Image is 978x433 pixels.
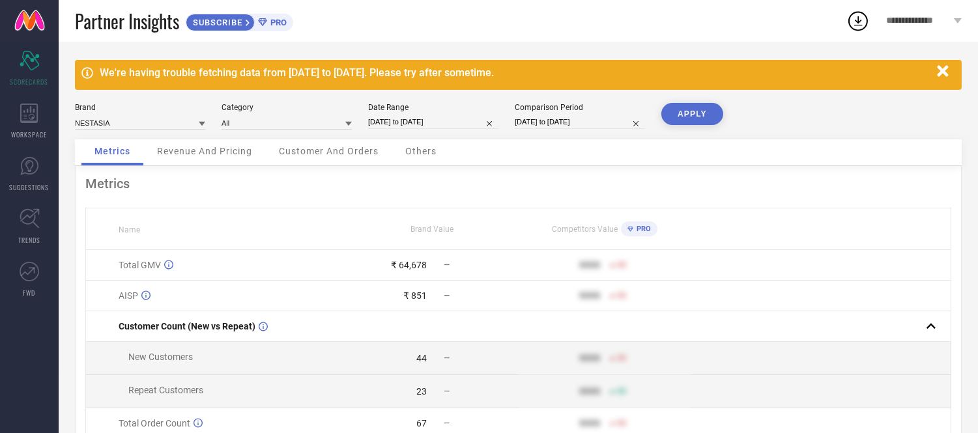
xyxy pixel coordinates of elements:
span: — [444,419,450,428]
div: 9999 [579,386,600,397]
span: Competitors Value [552,225,618,234]
span: 50 [617,291,626,300]
div: ₹ 851 [403,290,427,301]
div: Category [222,103,352,112]
span: — [444,387,450,396]
span: Total Order Count [119,418,190,428]
div: 9999 [579,353,600,363]
span: 50 [617,419,626,428]
span: Total GMV [119,260,161,270]
span: Customer Count (New vs Repeat) [119,321,255,331]
input: Select date range [368,115,498,129]
div: Date Range [368,103,498,112]
div: 44 [416,353,427,363]
span: Others [405,146,437,156]
span: Partner Insights [75,8,179,35]
input: Select comparison period [515,115,645,129]
span: 50 [617,260,626,270]
div: 23 [416,386,427,397]
div: ₹ 64,678 [391,260,427,270]
span: PRO [633,225,651,233]
span: — [444,354,450,363]
span: Metrics [94,146,130,156]
div: 9999 [579,418,600,428]
div: Brand [75,103,205,112]
span: PRO [267,18,287,27]
span: Name [119,225,140,234]
span: — [444,260,450,270]
div: We're having trouble fetching data from [DATE] to [DATE]. Please try after sometime. [100,66,930,79]
span: — [444,291,450,300]
div: Open download list [846,9,870,33]
span: Customer And Orders [279,146,379,156]
div: Metrics [85,176,951,191]
span: Repeat Customers [128,385,203,395]
span: AISP [119,290,138,301]
div: 67 [416,418,427,428]
span: New Customers [128,352,193,362]
span: SUGGESTIONS [10,182,50,192]
span: TRENDS [18,235,40,245]
div: Comparison Period [515,103,645,112]
div: 9999 [579,290,600,301]
div: 9999 [579,260,600,270]
span: FWD [23,288,36,298]
a: SUBSCRIBEPRO [186,10,293,31]
span: SCORECARDS [10,77,49,87]
span: 50 [617,354,626,363]
span: Revenue And Pricing [157,146,252,156]
button: APPLY [661,103,723,125]
span: WORKSPACE [12,130,48,139]
span: Brand Value [410,225,453,234]
span: 50 [617,387,626,396]
span: SUBSCRIBE [186,18,246,27]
